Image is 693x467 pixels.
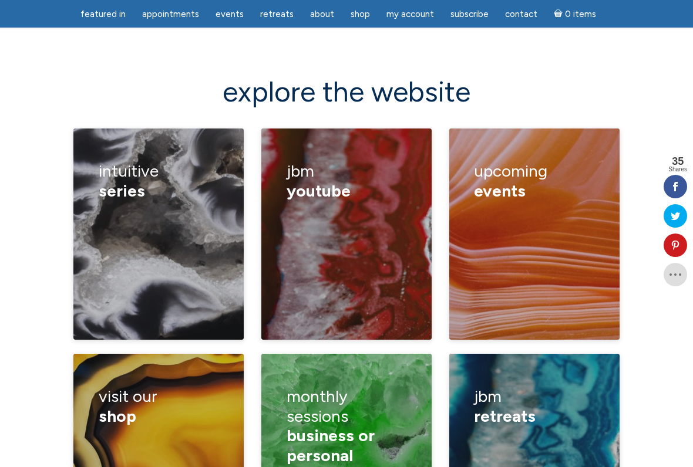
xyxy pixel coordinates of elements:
[99,181,145,201] span: series
[498,3,544,26] a: Contact
[450,9,489,19] span: Subscribe
[474,406,536,426] span: retreats
[386,9,434,19] span: My Account
[99,406,136,426] span: shop
[379,3,441,26] a: My Account
[287,153,407,209] h3: JBM
[554,9,565,19] i: Cart
[135,3,206,26] a: Appointments
[73,3,133,26] a: featured in
[547,2,603,26] a: Cart0 items
[565,10,596,19] span: 0 items
[474,181,526,201] span: events
[668,167,687,172] span: Shares
[99,153,219,209] h3: Intuitive
[287,181,351,201] span: YouTube
[73,76,620,107] h2: explore the website
[474,378,594,434] h3: JBM
[208,3,251,26] a: Events
[253,3,301,26] a: Retreats
[287,425,375,465] span: business or personal
[351,9,370,19] span: Shop
[505,9,537,19] span: Contact
[668,156,687,167] span: 35
[260,9,294,19] span: Retreats
[474,153,594,209] h3: upcoming
[99,378,219,434] h3: visit our
[216,9,244,19] span: Events
[142,9,199,19] span: Appointments
[443,3,496,26] a: Subscribe
[80,9,126,19] span: featured in
[310,9,334,19] span: About
[344,3,377,26] a: Shop
[303,3,341,26] a: About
